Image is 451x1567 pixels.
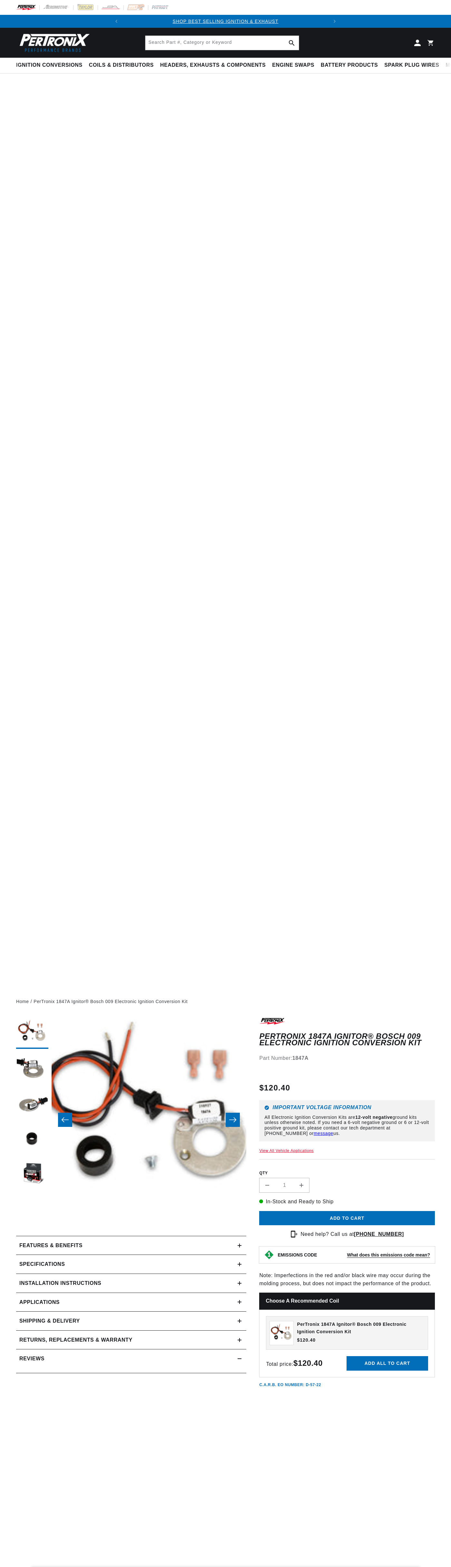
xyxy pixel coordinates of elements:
strong: 12-volt negative [355,1115,392,1120]
input: Search Part #, Category or Keyword [145,36,299,50]
span: Engine Swaps [272,62,314,69]
span: $120.40 [297,1337,316,1344]
h2: Features & Benefits [19,1241,83,1250]
div: Part Number: [259,1054,435,1062]
summary: Installation instructions [16,1274,246,1293]
p: All Electronic Ignition Conversion Kits are ground kits unless otherwise noted. If you need a 6-v... [264,1115,430,1136]
p: Need help? Call us at [300,1230,404,1238]
a: message [314,1131,333,1136]
summary: Reviews [16,1349,246,1368]
div: 1 of 2 [123,18,328,25]
span: Headers, Exhausts & Components [160,62,266,69]
a: SHOP BEST SELLING IGNITION & EXHAUST [172,19,278,24]
div: Announcement [123,18,328,25]
summary: Returns, Replacements & Warranty [16,1331,246,1349]
span: Battery Products [321,62,378,69]
a: Applications [16,1293,246,1312]
strong: What does this emissions code mean? [347,1252,430,1257]
summary: Spark Plug Wires [381,58,442,73]
a: [PHONE_NUMBER] [354,1231,404,1237]
h2: Shipping & Delivery [19,1317,80,1325]
button: Translation missing: en.sections.announcements.next_announcement [328,15,341,28]
h1: PerTronix 1847A Ignitor® Bosch 009 Electronic Ignition Conversion Kit [259,1033,435,1046]
a: Home [16,998,29,1005]
h2: Reviews [19,1355,44,1363]
a: View All Vehicle Applications [259,1148,314,1153]
button: EMISSIONS CODEWhat does this emissions code mean? [278,1252,430,1258]
span: Applications [19,1298,60,1306]
summary: Features & Benefits [16,1236,246,1255]
h2: Choose a Recommended Coil [259,1293,435,1310]
nav: breadcrumbs [16,998,435,1005]
button: Add all to cart [347,1356,428,1371]
p: C.A.R.B. EO Number: D-57-22 [259,1382,321,1388]
p: In-Stock and Ready to Ship [259,1197,435,1206]
summary: Shipping & Delivery [16,1312,246,1330]
strong: $120.40 [293,1359,323,1367]
summary: Headers, Exhausts & Components [157,58,269,73]
summary: Engine Swaps [269,58,318,73]
summary: Ignition Conversions [16,58,86,73]
img: Pertronix [16,32,90,54]
button: Translation missing: en.sections.announcements.previous_announcement [110,15,123,28]
span: Coils & Distributors [89,62,154,69]
label: QTY [259,1170,435,1176]
summary: Battery Products [318,58,381,73]
button: Load image 1 in gallery view [16,1017,48,1049]
h6: Important Voltage Information [264,1105,430,1110]
button: Slide left [58,1113,72,1127]
media-gallery: Gallery Viewer [16,1017,246,1223]
button: Load image 3 in gallery view [16,1088,48,1120]
summary: Specifications [16,1255,246,1274]
strong: EMISSIONS CODE [278,1252,317,1257]
button: Search Part #, Category or Keyword [285,36,299,50]
button: Add to cart [259,1211,435,1226]
h2: Returns, Replacements & Warranty [19,1336,132,1344]
span: Spark Plug Wires [384,62,439,69]
strong: 1847A [292,1055,309,1061]
a: PerTronix 1847A Ignitor® Bosch 009 Electronic Ignition Conversion Kit [34,998,188,1005]
h2: Specifications [19,1260,65,1268]
button: Load image 2 in gallery view [16,1052,48,1084]
span: Ignition Conversions [16,62,83,69]
summary: Coils & Distributors [86,58,157,73]
button: Slide right [226,1113,240,1127]
span: Total price: [266,1361,323,1367]
div: Note: Imperfections in the red and/or black wire may occur during the molding process, but does n... [259,1017,435,1388]
img: Emissions code [264,1250,274,1260]
button: Load image 4 in gallery view [16,1123,48,1155]
span: $120.40 [259,1082,290,1094]
h2: Installation instructions [19,1279,101,1287]
button: Load image 5 in gallery view [16,1158,48,1191]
